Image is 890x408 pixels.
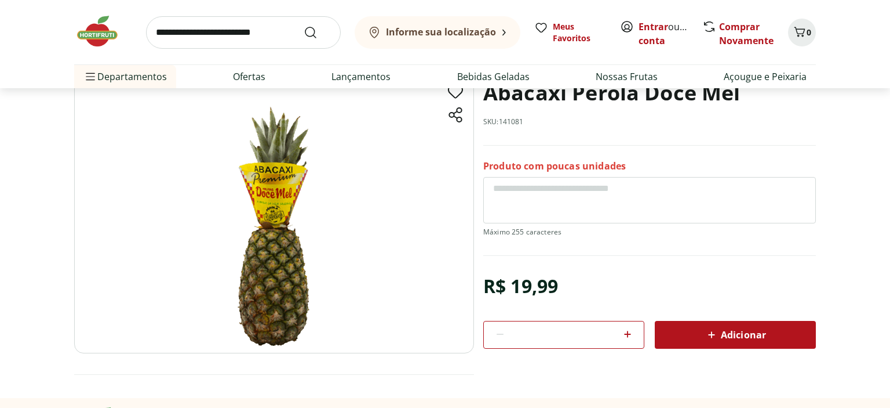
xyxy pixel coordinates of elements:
p: Produto com poucas unidades [483,160,626,172]
div: R$ 19,99 [483,270,558,302]
span: Adicionar [705,328,766,342]
a: Ofertas [233,70,265,84]
a: Lançamentos [331,70,391,84]
a: Entrar [639,20,668,33]
a: Bebidas Geladas [457,70,530,84]
span: 0 [807,27,811,38]
span: ou [639,20,690,48]
button: Carrinho [788,19,816,46]
a: Comprar Novamente [719,20,774,47]
a: Açougue e Peixaria [724,70,807,84]
button: Submit Search [304,26,331,39]
p: SKU: 141081 [483,117,524,127]
img: Hortifruti [74,14,132,49]
b: Informe sua localização [386,26,496,38]
h1: Abacaxi Pérola Doce Mel [483,73,741,113]
span: Meus Favoritos [553,21,606,44]
button: Menu [83,63,97,91]
a: Nossas Frutas [596,70,658,84]
span: Departamentos [83,63,167,91]
button: Informe sua localização [355,16,520,49]
a: Meus Favoritos [534,21,606,44]
input: search [146,16,341,49]
img: Image [74,73,474,353]
a: Criar conta [639,20,702,47]
button: Adicionar [655,321,816,349]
